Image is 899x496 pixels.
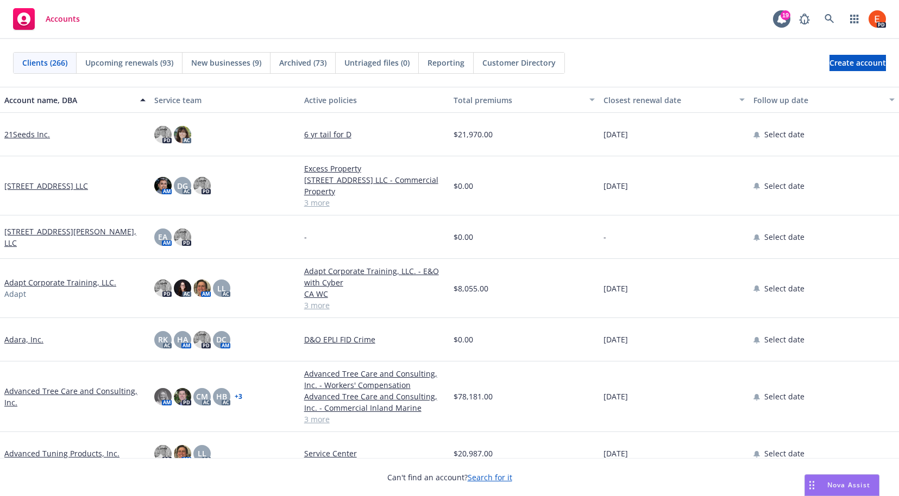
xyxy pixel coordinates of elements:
a: [STREET_ADDRESS][PERSON_NAME], LLC [4,226,146,249]
span: Archived (73) [279,57,326,68]
span: LL [217,283,226,294]
a: Advanced Tree Care and Consulting, Inc. - Workers' Compensation [304,368,445,391]
a: Service Center [304,448,445,459]
a: + 3 [235,393,242,400]
span: [DATE] [603,334,628,345]
span: DC [216,334,227,345]
button: Closest renewal date [599,87,749,113]
span: [DATE] [603,391,628,402]
a: Create account [829,55,886,71]
a: Report a Bug [794,8,815,30]
div: Drag to move [805,475,819,495]
span: Reporting [428,57,464,68]
span: Adapt [4,288,26,300]
a: 3 more [304,300,445,311]
a: Advanced Tree Care and Consulting, Inc. - Commercial Inland Marine [304,391,445,414]
span: - [304,231,307,243]
button: Nova Assist [804,474,879,496]
span: HA [177,334,188,345]
span: RK [158,334,168,345]
a: CA WC [304,288,445,300]
img: photo [174,126,191,143]
a: Search [819,8,840,30]
span: Clients (266) [22,57,67,68]
span: Can't find an account? [387,472,512,483]
button: Follow up date [749,87,899,113]
div: Total premiums [454,94,583,106]
a: 21Seeds Inc. [4,129,50,140]
span: [DATE] [603,448,628,459]
a: D&O EPLI FID Crime [304,334,445,345]
span: [DATE] [603,180,628,192]
span: $21,970.00 [454,129,493,140]
button: Total premiums [449,87,599,113]
a: Adara, Inc. [4,334,43,345]
span: Customer Directory [482,57,556,68]
a: 3 more [304,197,445,208]
span: Select date [764,231,804,243]
button: Active policies [300,87,450,113]
span: LL [198,448,206,459]
img: photo [193,279,211,297]
span: $0.00 [454,334,473,345]
span: Select date [764,391,804,402]
a: Search for it [468,472,512,482]
div: 19 [781,10,790,20]
span: [DATE] [603,129,628,140]
a: Adapt Corporate Training, LLC. - E&O with Cyber [304,265,445,288]
a: Switch app [844,8,865,30]
div: Follow up date [753,94,883,106]
span: Select date [764,334,804,345]
span: [DATE] [603,283,628,294]
img: photo [174,228,191,246]
a: Accounts [9,4,84,34]
img: photo [154,388,172,405]
img: photo [154,279,172,297]
a: [STREET_ADDRESS] LLC - Commercial Property [304,174,445,197]
span: Select date [764,283,804,294]
span: $8,055.00 [454,283,488,294]
img: photo [193,331,211,348]
span: $0.00 [454,180,473,192]
span: Select date [764,448,804,459]
span: $78,181.00 [454,391,493,402]
div: Account name, DBA [4,94,134,106]
img: photo [193,177,211,194]
a: Advanced Tree Care and Consulting, Inc. [4,385,146,408]
span: New businesses (9) [191,57,261,68]
a: Adapt Corporate Training, LLC. [4,277,116,288]
a: 3 more [304,414,445,425]
img: photo [154,126,172,143]
a: Advanced Tuning Products, Inc. [4,448,120,459]
div: Service team [154,94,296,106]
span: Create account [829,53,886,73]
img: photo [154,177,172,194]
div: Active policies [304,94,445,106]
span: HB [216,391,227,402]
span: Untriaged files (0) [344,57,410,68]
span: Select date [764,129,804,140]
img: photo [174,279,191,297]
span: DG [177,180,188,192]
a: 6 yr tail for D [304,129,445,140]
img: photo [174,445,191,462]
img: photo [174,388,191,405]
button: Service team [150,87,300,113]
span: - [603,231,606,243]
span: Select date [764,180,804,192]
span: Accounts [46,15,80,23]
span: Nova Assist [827,480,870,489]
span: Upcoming renewals (93) [85,57,173,68]
a: [STREET_ADDRESS] LLC [4,180,88,192]
img: photo [154,445,172,462]
div: Closest renewal date [603,94,733,106]
span: $0.00 [454,231,473,243]
a: Excess Property [304,163,445,174]
img: photo [869,10,886,28]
